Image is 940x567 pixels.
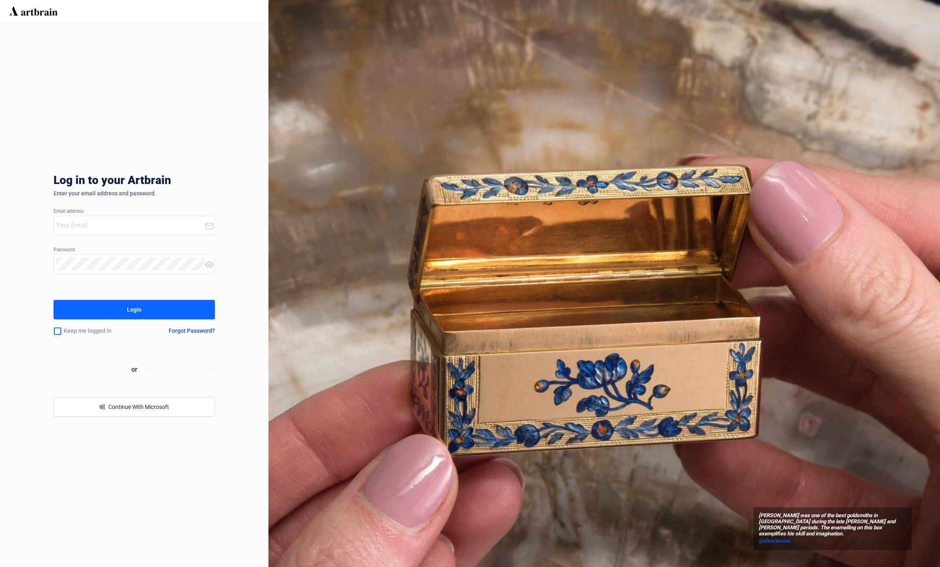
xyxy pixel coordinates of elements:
[169,327,215,334] div: Forgot Password?
[759,537,906,545] a: @christiesinc
[759,538,791,544] span: @christiesinc
[125,364,144,374] span: or
[54,209,215,214] div: Email address
[56,219,204,232] input: Your Email
[759,513,906,537] span: [PERSON_NAME] was one of the best goldsmiths in [GEOGRAPHIC_DATA] during the late [PERSON_NAME] a...
[54,300,215,319] button: Login
[54,174,297,190] div: Log in to your Artbrain
[99,404,105,410] span: windows
[108,404,169,410] span: Continue With Microsoft
[54,397,215,417] button: windowsContinue With Microsoft
[54,190,215,197] div: Enter your email address and password.
[127,303,142,316] div: Login
[54,247,215,253] div: Password
[54,323,142,340] div: Keep me logged in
